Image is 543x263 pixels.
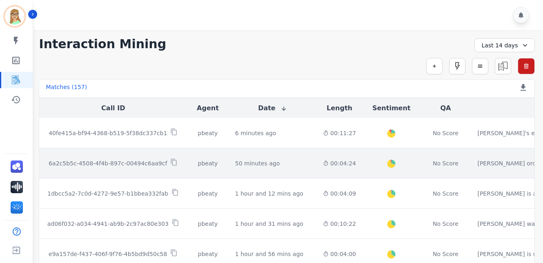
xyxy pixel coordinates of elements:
[433,129,458,137] div: No Score
[194,189,222,198] div: pbeaty
[433,250,458,258] div: No Score
[49,250,167,258] p: e9a157de-f437-406f-9f76-4b5bd9d50c58
[49,129,167,137] p: 40fe415a-bf94-4368-b519-5f38dc337cb1
[440,103,451,113] button: QA
[49,159,167,167] p: 6a2c5b5c-4508-4f4b-897c-00494c6aa9cf
[47,220,169,228] p: ad06f032-a034-4941-ab9b-2c97ac80e303
[323,250,356,258] div: 00:04:00
[433,220,458,228] div: No Score
[235,250,303,258] div: 1 hour and 56 mins ago
[327,103,352,113] button: Length
[433,159,458,167] div: No Score
[46,83,87,94] div: Matches ( 157 )
[323,189,356,198] div: 00:04:09
[194,220,222,228] div: pbeaty
[474,38,535,52] div: Last 14 days
[433,189,458,198] div: No Score
[194,250,222,258] div: pbeaty
[235,159,280,167] div: 50 minutes ago
[235,189,303,198] div: 1 hour and 12 mins ago
[372,103,410,113] button: Sentiment
[235,129,276,137] div: 6 minutes ago
[258,103,287,113] button: Date
[39,37,166,51] h1: Interaction Mining
[194,129,222,137] div: pbeaty
[101,103,125,113] button: Call ID
[5,7,24,26] img: Bordered avatar
[323,159,356,167] div: 00:04:24
[235,220,303,228] div: 1 hour and 31 mins ago
[197,103,219,113] button: Agent
[47,189,168,198] p: 1dbcc5a2-7c0d-4272-9e57-b1bbea332fab
[323,220,356,228] div: 00:10:22
[194,159,222,167] div: pbeaty
[323,129,356,137] div: 00:11:27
